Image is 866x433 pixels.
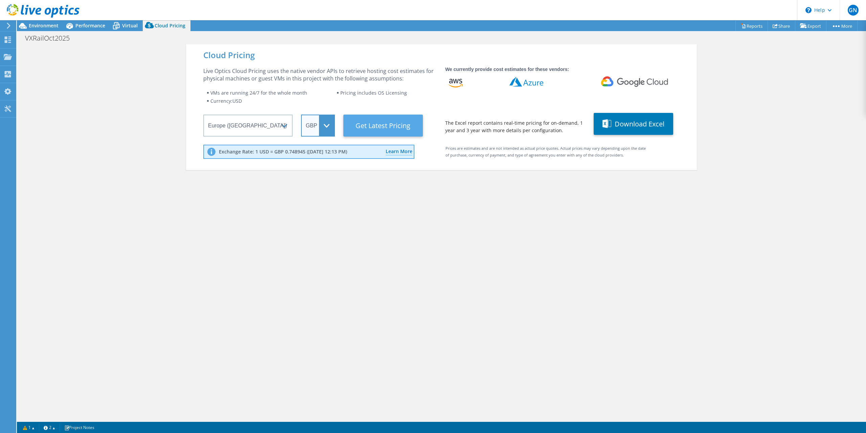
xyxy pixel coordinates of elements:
[343,115,423,137] button: Get Latest Pricing
[203,51,680,59] div: Cloud Pricing
[805,7,812,13] svg: \n
[155,22,185,29] span: Cloud Pricing
[340,90,407,96] span: Pricing includes OS Licensing
[445,119,585,134] div: The Excel report contains real-time pricing for on-demand, 1 year and 3 year with more details pe...
[60,423,99,432] a: Project Notes
[203,67,437,82] div: Live Optics Cloud Pricing uses the native vendor APIs to retrieve hosting cost estimates for phys...
[29,22,59,29] span: Environment
[735,21,768,31] a: Reports
[75,22,105,29] span: Performance
[434,145,648,163] div: Prices are estimates and are not intended as actual price quotes. Actual prices may vary dependin...
[848,5,859,16] span: GN
[768,21,795,31] a: Share
[210,90,307,96] span: VMs are running 24/7 for the whole month
[795,21,826,31] a: Export
[39,423,60,432] a: 2
[219,149,347,155] p: Exchange Rate: 1 USD = GBP 0.748945 ([DATE] 12:13 PM)
[122,22,138,29] span: Virtual
[445,67,569,72] strong: We currently provide cost estimates for these vendors:
[594,113,673,135] button: Download Excel
[22,34,80,42] h1: VXRailOct2025
[386,148,412,155] a: Learn More
[826,21,858,31] a: More
[18,423,39,432] a: 1
[210,98,242,104] span: Currency: USD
